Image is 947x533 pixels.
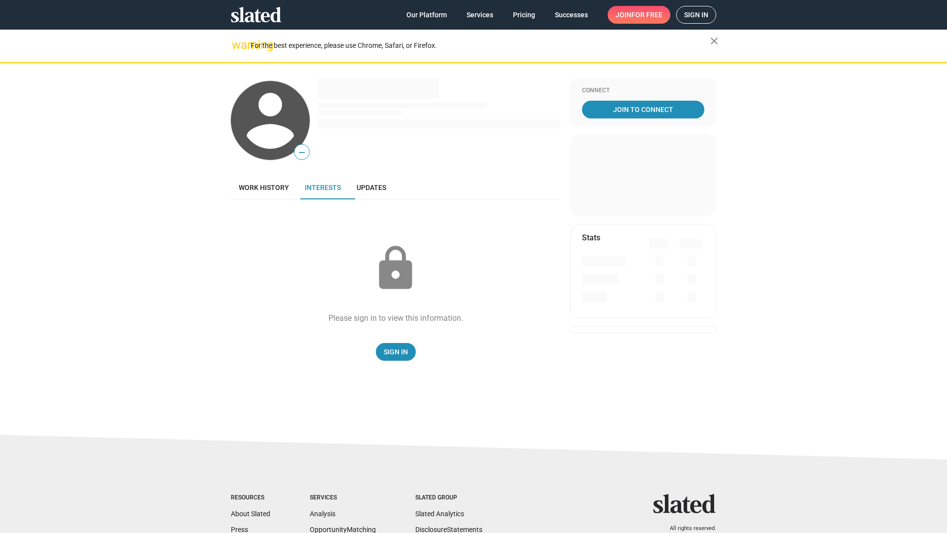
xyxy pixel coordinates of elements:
[231,510,270,518] a: About Slated
[297,176,349,199] a: Interests
[631,6,662,24] span: for free
[684,6,708,23] span: Sign in
[310,510,335,518] a: Analysis
[582,101,704,118] a: Join To Connect
[232,39,244,51] mat-icon: warning
[406,6,447,24] span: Our Platform
[231,176,297,199] a: Work history
[349,176,394,199] a: Updates
[415,494,482,502] div: Slated Group
[328,313,463,323] div: Please sign in to view this information.
[582,232,600,243] mat-card-title: Stats
[251,39,710,52] div: For the best experience, please use Chrome, Safari, or Firefox.
[294,146,309,159] span: —
[582,87,704,95] div: Connect
[608,6,670,24] a: Joinfor free
[415,510,464,518] a: Slated Analytics
[555,6,588,24] span: Successes
[357,184,386,191] span: Updates
[708,35,720,47] mat-icon: close
[231,494,270,502] div: Resources
[584,101,702,118] span: Join To Connect
[399,6,455,24] a: Our Platform
[239,184,289,191] span: Work history
[676,6,716,24] a: Sign in
[547,6,596,24] a: Successes
[459,6,501,24] a: Services
[310,494,376,502] div: Services
[616,6,662,24] span: Join
[305,184,341,191] span: Interests
[384,343,408,361] span: Sign In
[505,6,543,24] a: Pricing
[467,6,493,24] span: Services
[371,244,420,293] mat-icon: lock
[513,6,535,24] span: Pricing
[376,343,416,361] a: Sign In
